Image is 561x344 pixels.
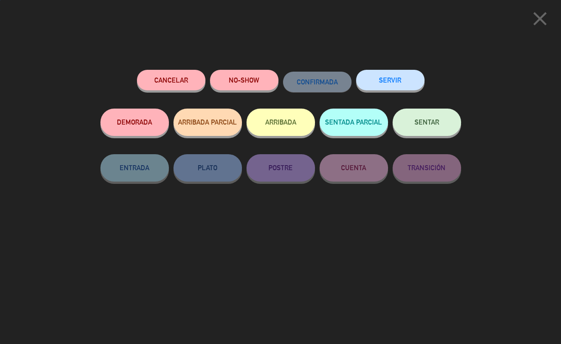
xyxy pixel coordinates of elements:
[100,109,169,136] button: DEMORADA
[393,154,461,182] button: TRANSICIÓN
[526,7,554,34] button: close
[178,118,237,126] span: ARRIBADA PARCIAL
[173,109,242,136] button: ARRIBADA PARCIAL
[393,109,461,136] button: SENTAR
[356,70,425,90] button: SERVIR
[529,7,551,30] i: close
[414,118,439,126] span: SENTAR
[173,154,242,182] button: PLATO
[246,109,315,136] button: ARRIBADA
[210,70,278,90] button: NO-SHOW
[246,154,315,182] button: POSTRE
[137,70,205,90] button: Cancelar
[320,154,388,182] button: CUENTA
[297,78,338,86] span: CONFIRMADA
[100,154,169,182] button: ENTRADA
[283,72,351,92] button: CONFIRMADA
[320,109,388,136] button: SENTADA PARCIAL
